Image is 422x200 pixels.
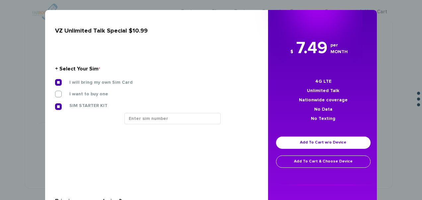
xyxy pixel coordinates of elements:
[275,95,372,105] li: Nationwide coverage
[59,79,133,85] label: I will bring my own Sim Card
[275,114,372,123] li: No Texting
[55,25,253,37] div: VZ Unlimited Talk Special $10.99
[276,137,371,149] a: Add To Cart w/o Device
[55,63,253,74] div: + Select Your Sim
[124,113,221,124] input: Enter sim number
[59,91,108,97] label: I want to buy one
[330,42,348,49] i: per
[276,155,371,168] a: Add To Cart & Choose Device
[275,105,372,114] li: No Data
[275,86,372,95] li: Unlimited Talk
[290,50,293,54] span: $
[59,103,107,109] label: SIM STARTER KIT
[330,49,348,55] i: MONTH
[296,40,327,57] span: 7.49
[275,77,372,86] li: 4G LTE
